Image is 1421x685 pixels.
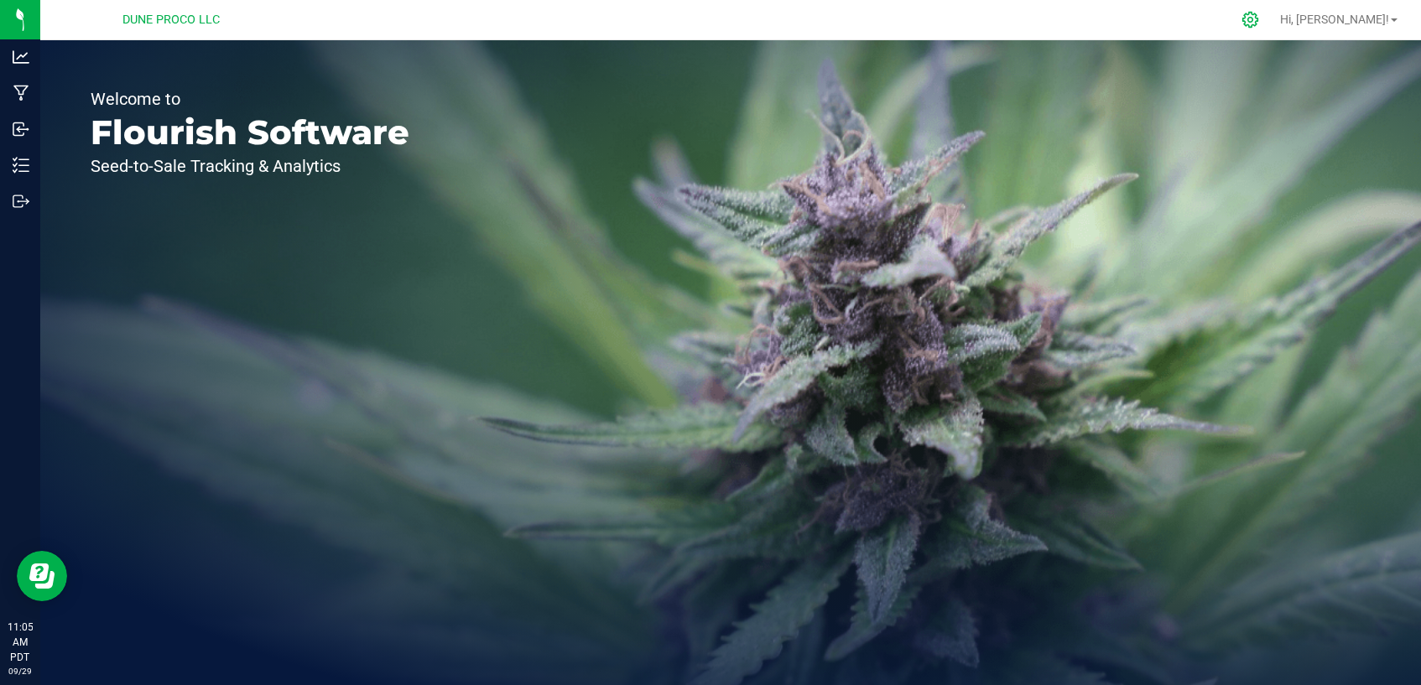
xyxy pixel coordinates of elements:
p: 09/29 [8,665,33,677]
inline-svg: Analytics [13,49,29,65]
inline-svg: Inbound [13,121,29,138]
p: 11:05 AM PDT [8,620,33,665]
div: Manage settings [1239,11,1262,29]
p: Seed-to-Sale Tracking & Analytics [91,158,409,174]
inline-svg: Manufacturing [13,85,29,101]
span: DUNE PROCO LLC [122,13,220,27]
p: Welcome to [91,91,409,107]
inline-svg: Inventory [13,157,29,174]
iframe: Resource center [17,551,67,601]
span: Hi, [PERSON_NAME]! [1280,13,1389,26]
p: Flourish Software [91,116,409,149]
inline-svg: Outbound [13,193,29,210]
